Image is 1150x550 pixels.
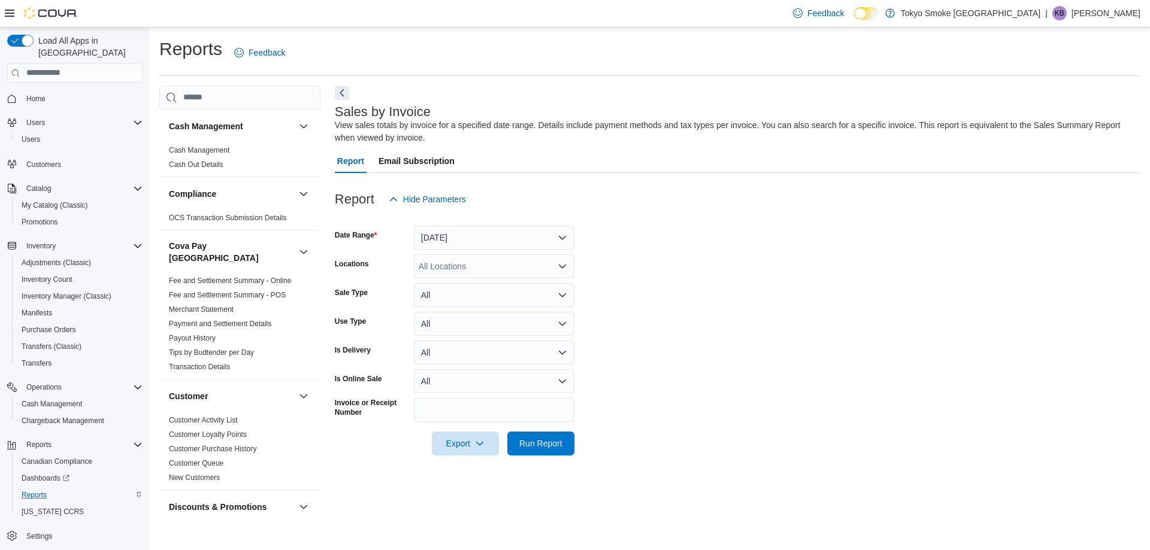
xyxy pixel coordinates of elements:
[169,430,247,439] span: Customer Loyalty Points
[169,188,294,200] button: Compliance
[12,288,147,305] button: Inventory Manager (Classic)
[22,116,143,130] span: Users
[169,444,257,454] span: Customer Purchase History
[159,211,320,230] div: Compliance
[22,181,56,196] button: Catalog
[169,348,254,357] a: Tips by Budtender per Day
[169,390,294,402] button: Customer
[22,457,92,466] span: Canadian Compliance
[335,230,377,240] label: Date Range
[414,283,574,307] button: All
[296,119,311,133] button: Cash Management
[17,215,63,229] a: Promotions
[22,156,143,171] span: Customers
[169,445,257,453] a: Customer Purchase History
[159,274,320,379] div: Cova Pay [GEOGRAPHIC_DATA]
[17,132,143,147] span: Users
[12,254,147,271] button: Adjustments (Classic)
[17,356,143,370] span: Transfers
[2,90,147,107] button: Home
[22,181,143,196] span: Catalog
[2,527,147,545] button: Settings
[22,507,84,516] span: [US_STATE] CCRS
[296,500,311,514] button: Discounts & Promotions
[22,437,143,452] span: Reports
[296,245,311,259] button: Cova Pay [GEOGRAPHIC_DATA]
[17,198,93,212] a: My Catalog (Classic)
[169,305,234,314] a: Merchant Statement
[12,305,147,321] button: Manifests
[17,323,81,337] a: Purchase Orders
[335,374,382,384] label: Is Online Sale
[17,256,143,270] span: Adjustments (Classic)
[12,197,147,214] button: My Catalog (Classic)
[414,341,574,364] button: All
[12,271,147,288] button: Inventory Count
[414,226,574,250] button: [DATE]
[169,473,220,482] span: New Customers
[1052,6,1067,20] div: Kathleen Bunt
[22,490,47,500] span: Reports
[2,180,147,197] button: Catalog
[169,146,229,154] a: Cash Management
[249,47,285,59] span: Feedback
[169,214,287,222] a: OCS Transaction Submission Details
[169,459,223,467] a: Customer Queue
[12,338,147,355] button: Transfers (Classic)
[1072,6,1140,20] p: [PERSON_NAME]
[17,397,143,411] span: Cash Management
[169,348,254,357] span: Tips by Budtender per Day
[384,187,471,211] button: Hide Parameters
[12,214,147,230] button: Promotions
[17,414,109,428] a: Chargeback Management
[17,505,89,519] a: [US_STATE] CCRS
[26,160,61,169] span: Customers
[296,389,311,403] button: Customer
[22,308,52,318] span: Manifests
[169,334,216,342] a: Payout History
[22,258,91,268] span: Adjustments (Classic)
[335,259,369,269] label: Locations
[337,149,364,173] span: Report
[296,187,311,201] button: Compliance
[17,272,77,287] a: Inventory Count
[26,440,52,449] span: Reports
[17,323,143,337] span: Purchase Orders
[854,7,879,20] input: Dark Mode
[2,436,147,453] button: Reports
[17,339,86,354] a: Transfers (Classic)
[22,325,76,335] span: Purchase Orders
[169,240,294,264] button: Cova Pay [GEOGRAPHIC_DATA]
[26,241,56,251] span: Inventory
[22,416,104,426] span: Chargeback Management
[159,413,320,490] div: Customer
[1045,6,1048,20] p: |
[169,430,247,439] a: Customer Loyalty Points
[169,160,223,169] a: Cash Out Details
[335,86,349,100] button: Next
[22,291,111,301] span: Inventory Manager (Classic)
[169,320,271,328] a: Payment and Settlement Details
[12,396,147,412] button: Cash Management
[159,143,320,177] div: Cash Management
[169,276,292,285] a: Fee and Settlement Summary - Online
[22,157,66,172] a: Customers
[379,149,455,173] span: Email Subscription
[22,380,66,394] button: Operations
[22,135,40,144] span: Users
[507,432,574,455] button: Run Report
[519,437,562,449] span: Run Report
[169,276,292,285] span: Fee and Settlement Summary - Online
[17,289,143,303] span: Inventory Manager (Classic)
[169,290,286,300] span: Fee and Settlement Summary - POS
[432,432,499,455] button: Export
[169,120,294,132] button: Cash Management
[169,362,230,372] span: Transaction Details
[169,213,287,223] span: OCS Transaction Submission Details
[17,488,143,502] span: Reports
[335,119,1134,144] div: View sales totals by invoice for a specified date range. Details include payment methods and tax ...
